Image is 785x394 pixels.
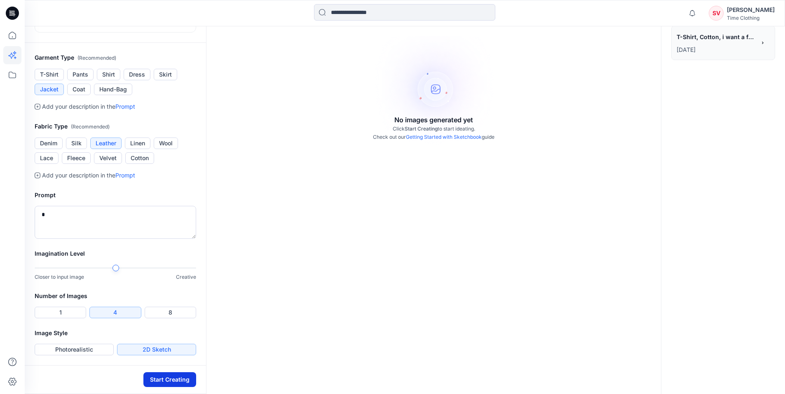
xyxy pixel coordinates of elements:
button: Linen [125,138,150,149]
button: Pants [67,69,94,80]
span: Start Creating [405,126,438,132]
p: Closer to input image [35,273,84,281]
p: Creative [176,273,196,281]
p: Add your description in the [42,102,135,112]
button: Leather [90,138,122,149]
a: Getting Started with Sketchbook [406,134,482,140]
button: Velvet [94,152,122,164]
h2: Image Style [35,328,196,338]
button: Silk [66,138,87,149]
button: Lace [35,152,59,164]
h2: Prompt [35,190,196,200]
p: August 19, 2025 [677,45,756,55]
button: 1 [35,307,86,318]
h2: Garment Type [35,53,196,63]
button: Skirt [154,69,177,80]
button: Denim [35,138,63,149]
button: Coat [67,84,91,95]
span: ( Recommended ) [71,124,110,130]
div: [PERSON_NAME] [727,5,775,15]
p: Add your description in the [42,170,135,180]
h2: Fabric Type [35,121,196,132]
p: Click to start ideating. Check out our guide [373,125,494,141]
button: Shirt [97,69,120,80]
button: 2D Sketch [117,344,196,355]
div: SV [709,6,724,21]
button: Start Creating [143,372,196,387]
h2: Imagination Level [35,249,196,259]
button: Dress [124,69,150,80]
a: Prompt [115,103,135,110]
a: Prompt [115,172,135,179]
span: ( Recommended ) [77,55,116,61]
span: T-Shirt, Cotton, i want a fun design on above [677,31,755,43]
div: Time Clothing [727,15,775,21]
button: Fleece [62,152,91,164]
button: Photorealistic [35,344,114,355]
button: Jacket [35,84,64,95]
h2: Number of Images [35,291,196,301]
button: 4 [89,307,141,318]
button: 8 [145,307,196,318]
button: T-Shirt [35,69,64,80]
p: No images generated yet [394,115,473,125]
button: Cotton [125,152,154,164]
button: Wool [154,138,178,149]
button: Hand-Bag [94,84,132,95]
